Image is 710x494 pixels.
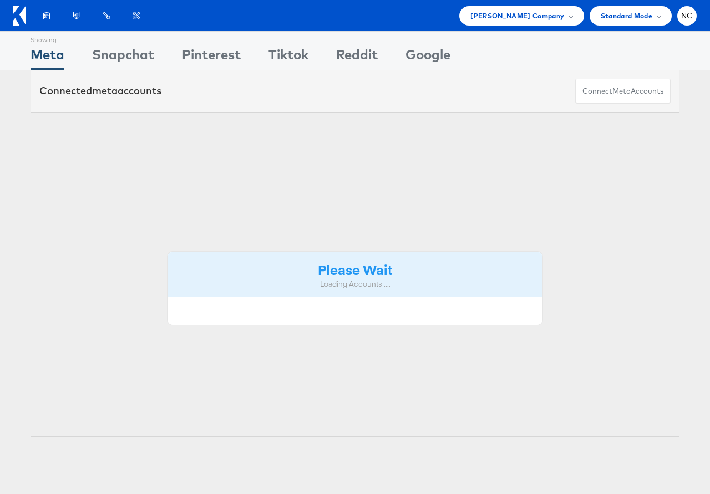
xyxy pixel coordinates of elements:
div: Reddit [336,45,378,70]
div: Google [405,45,450,70]
div: Snapchat [92,45,154,70]
span: meta [92,84,118,97]
div: Tiktok [268,45,308,70]
span: Standard Mode [601,10,652,22]
span: meta [612,86,631,96]
div: Connected accounts [39,84,161,98]
span: NC [681,12,693,19]
div: Loading Accounts .... [176,279,534,289]
div: Meta [31,45,64,70]
div: Showing [31,32,64,45]
span: [PERSON_NAME] Company [470,10,564,22]
div: Pinterest [182,45,241,70]
button: ConnectmetaAccounts [575,79,671,104]
strong: Please Wait [318,260,392,278]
